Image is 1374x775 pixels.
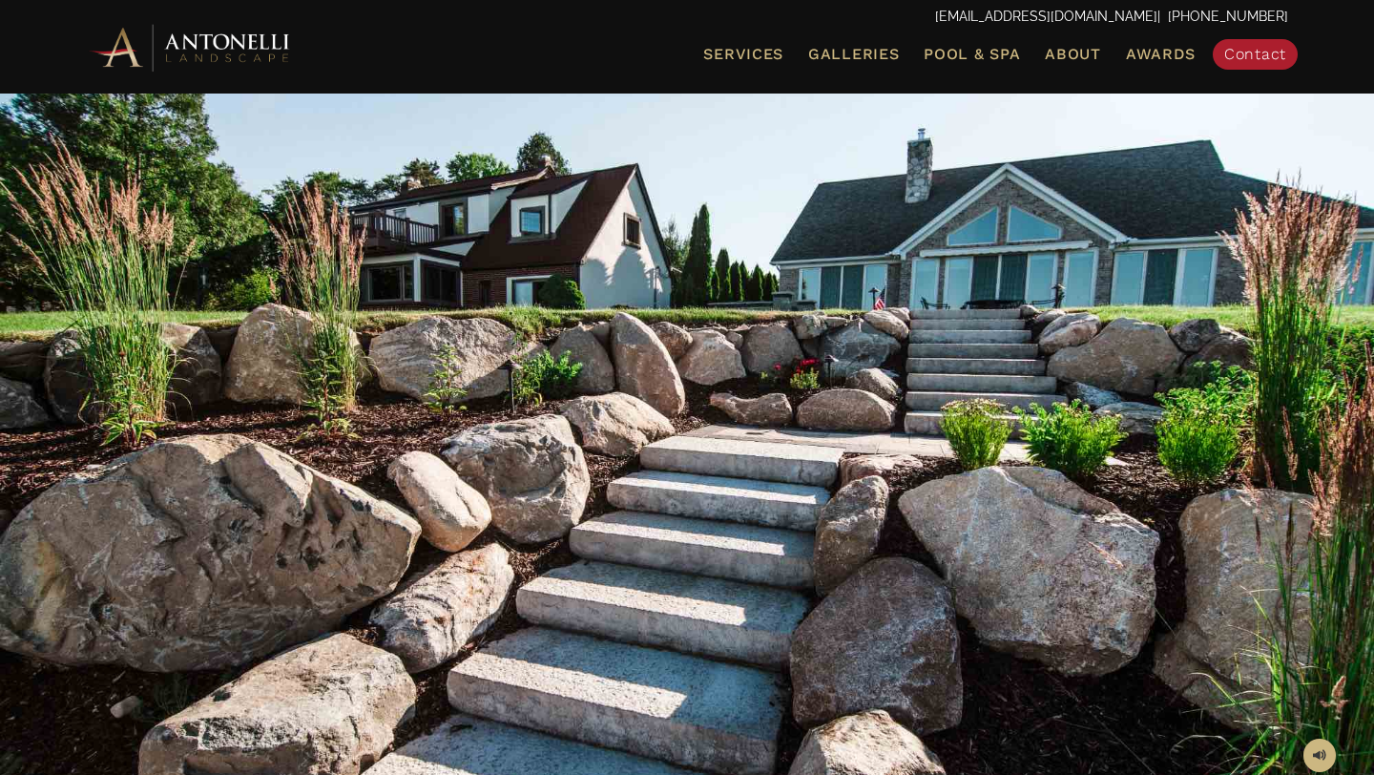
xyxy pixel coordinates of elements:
[808,45,899,63] span: Galleries
[703,47,783,62] span: Services
[801,42,906,67] a: Galleries
[86,5,1288,30] p: | [PHONE_NUMBER]
[935,9,1157,24] a: [EMAIL_ADDRESS][DOMAIN_NAME]
[1126,45,1196,63] span: Awards
[924,45,1020,63] span: Pool & Spa
[1224,45,1286,63] span: Contact
[696,42,791,67] a: Services
[1037,42,1109,67] a: About
[86,21,296,73] img: Antonelli Horizontal Logo
[1045,47,1101,62] span: About
[1213,39,1298,70] a: Contact
[916,42,1028,67] a: Pool & Spa
[1118,42,1203,67] a: Awards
